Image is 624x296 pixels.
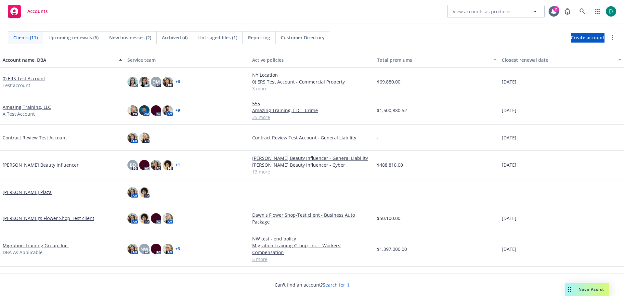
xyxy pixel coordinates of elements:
a: NW test - end policy [252,235,372,242]
button: Service team [125,52,250,68]
img: photo [139,187,149,198]
img: photo [162,105,173,116]
span: Test account [3,82,30,89]
a: + 1 [175,163,180,167]
img: photo [151,105,161,116]
span: - [502,189,503,196]
span: [DATE] [502,78,516,85]
a: 5 more [252,256,372,263]
a: Accounts [5,2,50,20]
span: [DATE] [502,161,516,168]
span: - [377,189,379,196]
img: photo [139,213,149,224]
img: photo [139,160,149,170]
span: Nova Assist [578,287,604,292]
span: - [252,189,254,196]
button: Active policies [250,52,374,68]
a: Migration Training Group, Inc. [3,242,69,249]
a: Amazing Training, LLC [3,104,51,110]
div: Account name, DBA [3,57,115,63]
a: Create account [571,33,604,43]
span: View accounts as producer... [453,8,515,15]
span: [DATE] [502,246,516,252]
span: Clients (11) [13,34,38,41]
span: DM [152,78,160,85]
a: Amazing Training, LLC - Crime [252,107,372,114]
img: photo [139,133,149,143]
span: Can't find an account? [275,281,349,288]
div: Service team [127,57,247,63]
img: photo [139,77,149,87]
img: photo [127,213,138,224]
span: DBA As Applicable [3,249,43,256]
a: NY Location [252,71,372,78]
img: photo [606,6,616,17]
span: [DATE] [502,134,516,141]
span: Untriaged files (1) [198,34,237,41]
div: 2 [553,6,559,12]
span: [DATE] [502,107,516,114]
img: photo [127,105,138,116]
a: [PERSON_NAME] Beauty Influencer - General Liability [252,155,372,161]
button: Nova Assist [565,283,609,296]
a: Migration Training Group, Inc. - Workers' Compensation [252,242,372,256]
img: photo [127,187,138,198]
a: Contract Review Test Account - General Liability [252,134,372,141]
a: + 3 [175,247,180,251]
span: Accounts [27,9,48,14]
span: [DATE] [502,215,516,222]
span: NW [140,246,148,252]
span: Upcoming renewals (6) [48,34,98,41]
a: Summary of Insurance, Inc [3,273,61,280]
span: - [377,134,379,141]
img: photo [151,213,161,224]
img: photo [127,244,138,254]
img: photo [162,213,173,224]
img: photo [139,105,149,116]
button: Closest renewal date [499,52,624,68]
span: $1,500,880.52 [377,107,407,114]
img: photo [127,133,138,143]
a: Contract Review Test Account [3,134,67,141]
a: Switch app [591,5,604,18]
span: A Test Account [3,110,35,117]
a: 3 more [252,85,372,92]
span: Create account [571,32,604,44]
a: 13 more [252,168,372,175]
a: Search [576,5,589,18]
span: New businesses (2) [109,34,151,41]
a: 0) ERS Test Account - Commercial Property [252,78,372,85]
a: Dawn's Flower Shop-Test client - Business Auto [252,212,372,218]
div: Active policies [252,57,372,63]
a: more [608,34,616,42]
span: Archived (4) [162,34,188,41]
a: + 9 [175,109,180,112]
span: $488,810.00 [377,161,403,168]
a: [PERSON_NAME] Beauty Influencer - Cyber [252,161,372,168]
div: Drag to move [565,283,573,296]
img: photo [127,77,138,87]
button: View accounts as producer... [447,5,545,18]
img: photo [151,160,161,170]
a: Search for it [323,282,349,288]
span: $50,100.00 [377,215,400,222]
span: $1,397,000.00 [377,246,407,252]
span: Reporting [248,34,270,41]
a: [PERSON_NAME] Beauty Influencer [3,161,79,168]
img: photo [151,244,161,254]
a: 25 more [252,114,372,121]
span: BD [130,161,136,168]
span: $69,880.00 [377,78,400,85]
div: Total premiums [377,57,489,63]
a: [PERSON_NAME] Plaza [3,189,52,196]
img: photo [162,160,173,170]
img: photo [162,77,173,87]
a: 0) ERS Test Account [3,75,45,82]
a: Package [252,218,372,225]
a: + 6 [175,80,180,84]
span: Customer Directory [281,34,325,41]
img: photo [162,244,173,254]
a: [PERSON_NAME]'s Flower Shop-Test client [3,215,94,222]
